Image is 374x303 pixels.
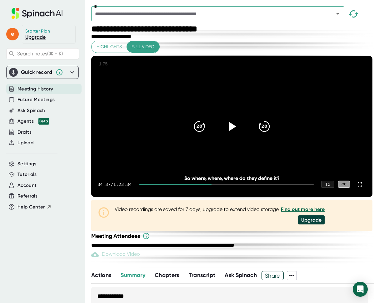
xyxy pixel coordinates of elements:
span: Transcript [189,272,216,279]
button: Highlights [92,41,127,53]
button: Ask Spinach [17,107,45,114]
div: Upgrade [298,215,325,224]
div: Agents [17,118,49,125]
span: Actions [91,272,111,279]
button: Chapters [155,271,179,280]
span: Full video [132,43,154,51]
button: Open [333,9,342,18]
span: e [6,28,19,40]
span: Help Center [17,203,45,211]
div: 34:37 / 1:23:34 [97,182,132,187]
button: Drafts [17,129,32,136]
button: Tutorials [17,171,37,178]
button: Help Center [17,203,52,211]
a: Find out more here [281,206,325,212]
span: Summary [121,272,145,279]
button: Agents Beta [17,118,49,125]
button: Actions [91,271,111,280]
div: Paid feature [91,251,140,259]
span: Chapters [155,272,179,279]
button: Full video [127,41,159,53]
button: Future Meetings [17,96,55,103]
a: Upgrade [25,34,46,40]
button: Summary [121,271,145,280]
span: Highlights [97,43,122,51]
div: CC [338,181,350,188]
button: Transcript [189,271,216,280]
div: Beta [38,118,49,125]
button: Ask Spinach [225,271,257,280]
div: Starter Plan [25,28,50,34]
span: Search notes (⌘ + K) [17,51,63,57]
div: Quick record [9,66,76,79]
button: Meeting History [17,85,53,93]
div: Quick record [21,69,52,75]
button: Referrals [17,193,37,200]
div: Video recordings are saved for 7 days, upgrade to extend video storage. [115,206,325,212]
button: Settings [17,160,37,167]
div: 1 x [321,181,334,188]
div: So where, where, where do they define it? [119,175,344,181]
div: Meeting Attendees [91,232,374,240]
button: Upload [17,139,33,146]
button: Account [17,182,37,189]
button: Share [262,271,284,280]
span: Ask Spinach [225,272,257,279]
div: Open Intercom Messenger [353,282,368,297]
span: Share [262,270,283,281]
